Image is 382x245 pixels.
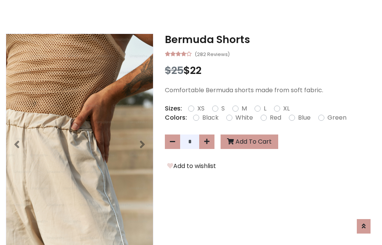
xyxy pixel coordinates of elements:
label: L [264,104,266,113]
span: 22 [190,63,201,77]
label: XL [283,104,290,113]
label: S [221,104,225,113]
label: Green [327,113,347,122]
p: Sizes: [165,104,182,113]
h3: Bermuda Shorts [165,34,376,46]
label: Black [202,113,219,122]
p: Colors: [165,113,187,122]
label: XS [197,104,205,113]
button: Add to wishlist [165,161,218,171]
label: M [242,104,247,113]
label: White [235,113,253,122]
span: $25 [165,63,184,77]
small: (282 Reviews) [195,49,230,58]
label: Blue [298,113,311,122]
label: Red [270,113,281,122]
h3: $ [165,64,376,77]
button: Add To Cart [221,135,278,149]
p: Comfortable Bermuda shorts made from soft fabric. [165,86,376,95]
